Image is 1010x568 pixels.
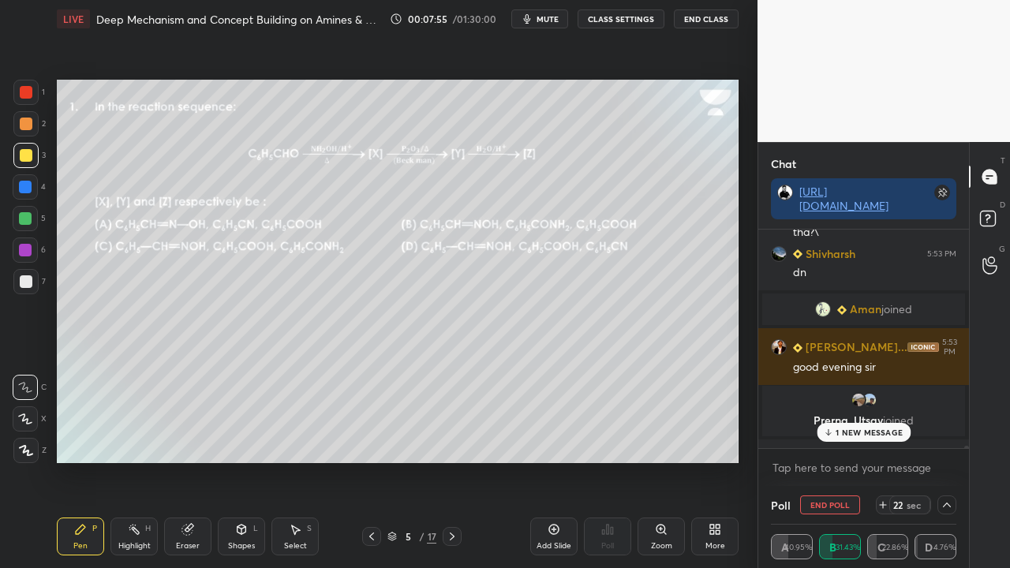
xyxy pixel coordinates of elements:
[892,499,904,511] div: 22
[13,269,46,294] div: 7
[13,143,46,168] div: 3
[674,9,739,28] button: End Class
[758,143,809,185] p: Chat
[771,246,787,262] img: ab4305cd311d4bae8aff811ecf6807c0.jpg
[13,438,47,463] div: Z
[13,80,45,105] div: 1
[13,406,47,432] div: X
[427,529,436,544] div: 17
[815,301,831,317] img: b4e69e6c5aef4f959d26a370d462b574.jpg
[793,249,802,259] img: Learner_Badge_beginner_1_8b307cf2a0.svg
[145,525,151,532] div: H
[904,499,923,511] div: sec
[802,339,907,356] h6: [PERSON_NAME]...
[771,339,787,355] img: d120cc079a074ca2bafc1853fc879268.jpg
[772,414,956,427] p: Prerna, Utsav
[73,542,88,550] div: Pen
[907,342,939,352] img: iconic-dark.1390631f.png
[537,542,571,550] div: Add Slide
[800,495,860,514] button: End Poll
[419,532,424,541] div: /
[883,413,914,428] span: joined
[850,303,881,316] span: Aman
[13,111,46,136] div: 2
[92,525,97,532] div: P
[13,375,47,400] div: C
[1001,155,1005,166] p: T
[118,542,151,550] div: Highlight
[13,237,46,263] div: 6
[651,542,672,550] div: Zoom
[1000,199,1005,211] p: D
[942,338,957,357] div: 5:53 PM
[771,497,791,514] h4: Poll
[307,525,312,532] div: S
[228,542,255,550] div: Shapes
[578,9,664,28] button: CLASS SETTINGS
[13,206,46,231] div: 5
[851,392,866,408] img: 7543f51a2a764b229982328f3f79bc32.jpg
[253,525,258,532] div: L
[284,542,307,550] div: Select
[511,9,568,28] button: mute
[793,265,956,281] div: dn
[705,542,725,550] div: More
[13,174,46,200] div: 4
[758,230,969,448] div: grid
[176,542,200,550] div: Eraser
[836,428,903,437] p: 1 NEW MESSAGE
[999,243,1005,255] p: G
[799,184,888,213] a: [URL][DOMAIN_NAME]
[802,245,855,262] h6: Shivharsh
[400,532,416,541] div: 5
[57,9,90,28] div: LIVE
[537,13,559,24] span: mute
[837,305,847,315] img: Learner_Badge_beginner_1_8b307cf2a0.svg
[862,392,877,408] img: 85dcc8498998478fb1d942adb4658278.jpg
[96,12,383,27] h4: Deep Mechanism and Concept Building on Amines & N-Containing Compounds - 8
[793,343,802,353] img: Learner_Badge_beginner_1_8b307cf2a0.svg
[793,360,956,376] div: good evening sir
[777,185,793,200] img: ab04c598e4204a44b5a784646aaf9c50.jpg
[881,303,912,316] span: joined
[927,249,956,259] div: 5:53 PM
